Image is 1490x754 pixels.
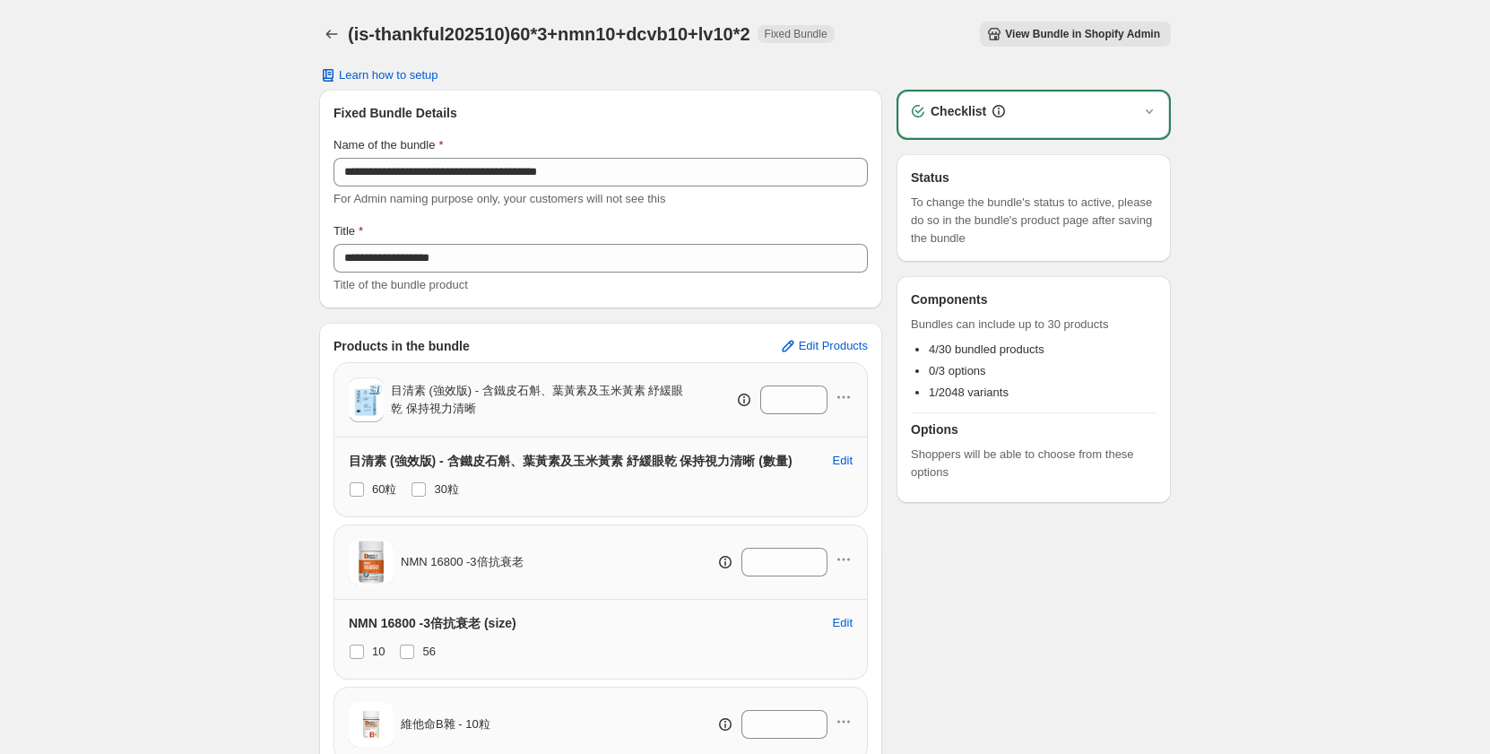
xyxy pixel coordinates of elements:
[349,702,394,747] img: 維他命B雜 - 10粒
[334,136,444,154] label: Name of the bundle
[334,278,468,291] span: Title of the bundle product
[391,382,685,418] span: 目清素 (強效版) - 含鐵皮石斛、葉黃素及玉米黃素 紓緩眼乾 保持視力清晰
[1005,27,1160,41] span: View Bundle in Shopify Admin
[911,446,1156,481] span: Shoppers will be able to choose from these options
[349,614,516,632] h3: NMN 16800 -3倍抗衰老 (size)
[334,337,470,355] h3: Products in the bundle
[349,452,793,470] h3: 目清素 (強效版) - 含鐵皮石斛、葉黃素及玉米黃素 紓緩眼乾 保持視力清晰 (數量)
[980,22,1171,47] button: View Bundle in Shopify Admin
[833,616,853,630] span: Edit
[422,645,435,658] span: 56
[833,454,853,468] span: Edit
[911,420,1156,438] h3: Options
[799,339,868,353] span: Edit Products
[911,316,1156,334] span: Bundles can include up to 30 products
[822,446,863,475] button: Edit
[929,386,1009,399] span: 1/2048 variants
[334,192,665,205] span: For Admin naming purpose only, your customers will not see this
[911,194,1156,247] span: To change the bundle's status to active, please do so in the bundle's product page after saving t...
[308,63,449,88] button: Learn how to setup
[372,645,385,658] span: 10
[339,68,438,82] span: Learn how to setup
[434,482,458,496] span: 30粒
[319,22,344,47] button: Back
[349,383,384,418] img: 目清素 (強效版) - 含鐵皮石斛、葉黃素及玉米黃素 紓緩眼乾 保持視力清晰
[401,715,490,733] span: 維他命B雜 - 10粒
[349,540,394,585] img: NMN 16800 -3倍抗衰老
[765,27,827,41] span: Fixed Bundle
[911,290,988,308] h3: Components
[348,23,750,45] h1: (is-thankful202510)60*3+nmn10+dcvb10+lv10*2
[929,364,986,377] span: 0/3 options
[931,102,986,120] h3: Checklist
[929,342,1044,356] span: 4/30 bundled products
[911,169,1156,186] h3: Status
[334,222,363,240] label: Title
[401,553,524,571] span: NMN 16800 -3倍抗衰老
[372,482,396,496] span: 60粒
[334,104,868,122] h3: Fixed Bundle Details
[822,609,863,637] button: Edit
[768,332,879,360] button: Edit Products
